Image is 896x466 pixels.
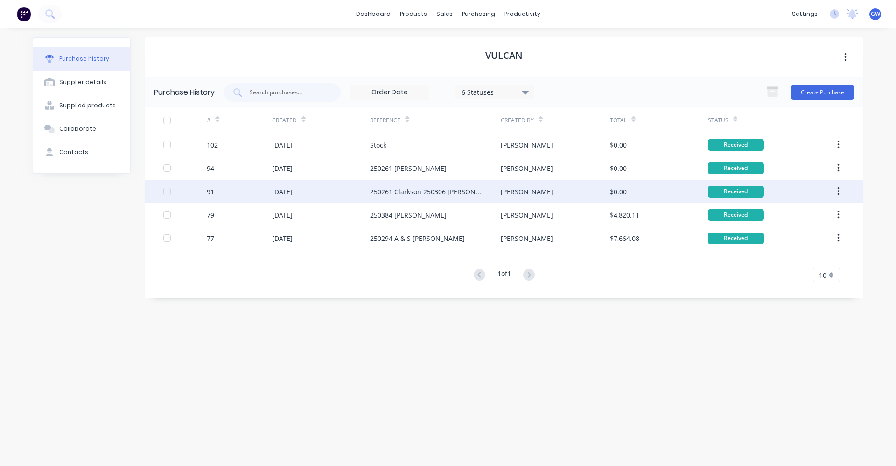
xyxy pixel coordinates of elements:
a: dashboard [351,7,395,21]
h1: Vulcan [485,50,523,61]
div: 250384 [PERSON_NAME] [370,210,447,220]
div: [DATE] [272,187,293,197]
div: 102 [207,140,218,150]
div: Received [708,209,764,221]
img: Factory [17,7,31,21]
div: Purchase History [154,87,215,98]
div: Received [708,162,764,174]
div: # [207,116,210,125]
button: Create Purchase [791,85,854,100]
button: Supplier details [33,71,130,94]
div: 250294 A & S [PERSON_NAME] [370,233,465,243]
div: productivity [500,7,545,21]
div: Status [708,116,728,125]
div: 77 [207,233,214,243]
div: sales [432,7,457,21]
div: Received [708,186,764,198]
div: $4,820.11 [610,210,639,220]
div: [DATE] [272,140,293,150]
div: $0.00 [610,187,627,197]
div: [PERSON_NAME] [501,187,553,197]
div: $0.00 [610,140,627,150]
div: Received [708,233,764,244]
div: [DATE] [272,233,293,243]
span: GW [871,10,880,18]
div: 91 [207,187,214,197]
div: [PERSON_NAME] [501,163,553,173]
div: $7,664.08 [610,233,639,243]
div: Created By [501,116,534,125]
div: [DATE] [272,163,293,173]
div: 1 of 1 [497,268,511,282]
div: 6 Statuses [462,87,528,97]
span: 10 [819,270,826,280]
div: Supplied products [59,101,116,110]
div: settings [787,7,822,21]
button: Supplied products [33,94,130,117]
div: 250261 [PERSON_NAME] [370,163,447,173]
div: Reference [370,116,400,125]
input: Order Date [350,85,429,99]
div: [DATE] [272,210,293,220]
div: Created [272,116,297,125]
div: Contacts [59,148,88,156]
div: 79 [207,210,214,220]
div: 94 [207,163,214,173]
div: Total [610,116,627,125]
div: [PERSON_NAME] [501,140,553,150]
div: [PERSON_NAME] [501,233,553,243]
div: products [395,7,432,21]
div: $0.00 [610,163,627,173]
button: Purchase history [33,47,130,71]
div: [PERSON_NAME] [501,210,553,220]
div: Supplier details [59,78,106,86]
input: Search purchases... [249,88,326,97]
div: purchasing [457,7,500,21]
div: 250261 Clarkson 250306 [PERSON_NAME] stock Sheds [370,187,482,197]
div: Received [708,139,764,151]
div: Collaborate [59,125,96,133]
button: Contacts [33,141,130,164]
div: Purchase history [59,55,109,63]
button: Collaborate [33,117,130,141]
div: Stock [370,140,386,150]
